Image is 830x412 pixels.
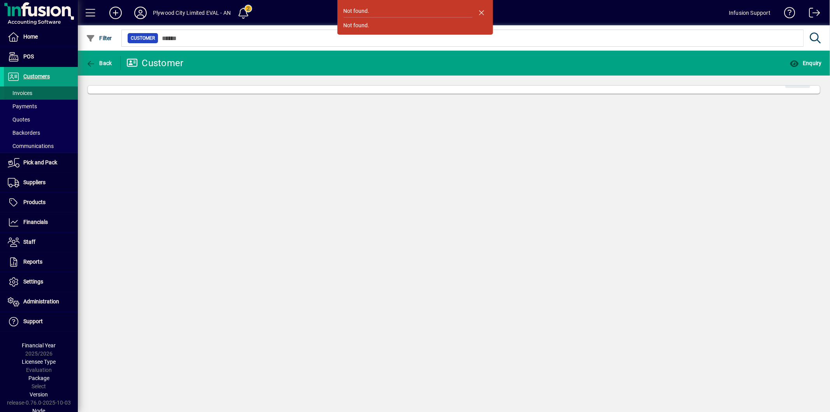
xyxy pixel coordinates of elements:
span: Staff [23,239,35,245]
span: Package [28,375,49,381]
button: Enquiry [788,56,824,70]
span: Licensee Type [22,359,56,365]
a: Communications [4,139,78,153]
div: Customer [126,57,184,69]
span: Filter [86,35,112,41]
a: Suppliers [4,173,78,192]
a: Reports [4,252,78,272]
button: Filter [84,31,114,45]
button: Back [84,56,114,70]
span: Administration [23,298,59,305]
span: Home [23,33,38,40]
span: Enquiry [790,60,822,66]
a: Payments [4,100,78,113]
span: Quotes [8,116,30,123]
span: Products [23,199,46,205]
span: Financials [23,219,48,225]
div: Infusion Support [729,7,770,19]
button: Profile [128,6,153,20]
a: Logout [803,2,820,27]
a: Quotes [4,113,78,126]
span: Settings [23,278,43,285]
a: Staff [4,232,78,252]
a: POS [4,47,78,67]
a: Settings [4,272,78,292]
a: Administration [4,292,78,312]
span: Support [23,318,43,324]
span: Backorders [8,130,40,136]
span: Customers [23,73,50,79]
a: Home [4,27,78,47]
span: Pick and Pack [23,159,57,166]
span: Reports [23,259,42,265]
span: Customer [131,34,155,42]
button: Add [103,6,128,20]
a: Financials [4,213,78,232]
span: POS [23,53,34,60]
span: Invoices [8,90,32,96]
a: Invoices [4,86,78,100]
span: Back [86,60,112,66]
span: Suppliers [23,179,46,185]
a: Pick and Pack [4,153,78,173]
button: Edit [785,74,810,88]
div: Plywood City Limited EVAL - AN [153,7,231,19]
span: Payments [8,103,37,109]
a: Backorders [4,126,78,139]
a: Products [4,193,78,212]
span: Version [30,391,48,398]
span: Communications [8,143,54,149]
app-page-header-button: Back [78,56,121,70]
a: Knowledge Base [778,2,795,27]
span: Financial Year [22,342,56,349]
a: Support [4,312,78,331]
